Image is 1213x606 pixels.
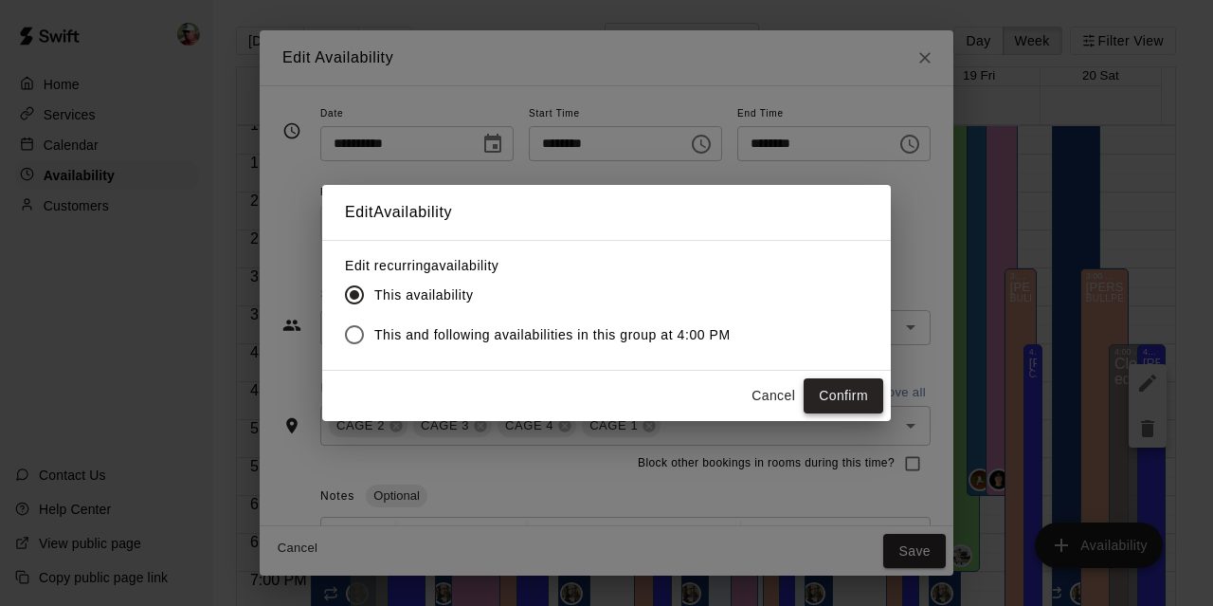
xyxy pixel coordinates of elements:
h2: Edit Availability [322,185,891,240]
label: Edit recurring availability [345,256,746,275]
button: Confirm [804,378,883,413]
span: This and following availabilities in this group at 4:00 PM [374,325,731,345]
button: Cancel [743,378,804,413]
span: This availability [374,285,473,305]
